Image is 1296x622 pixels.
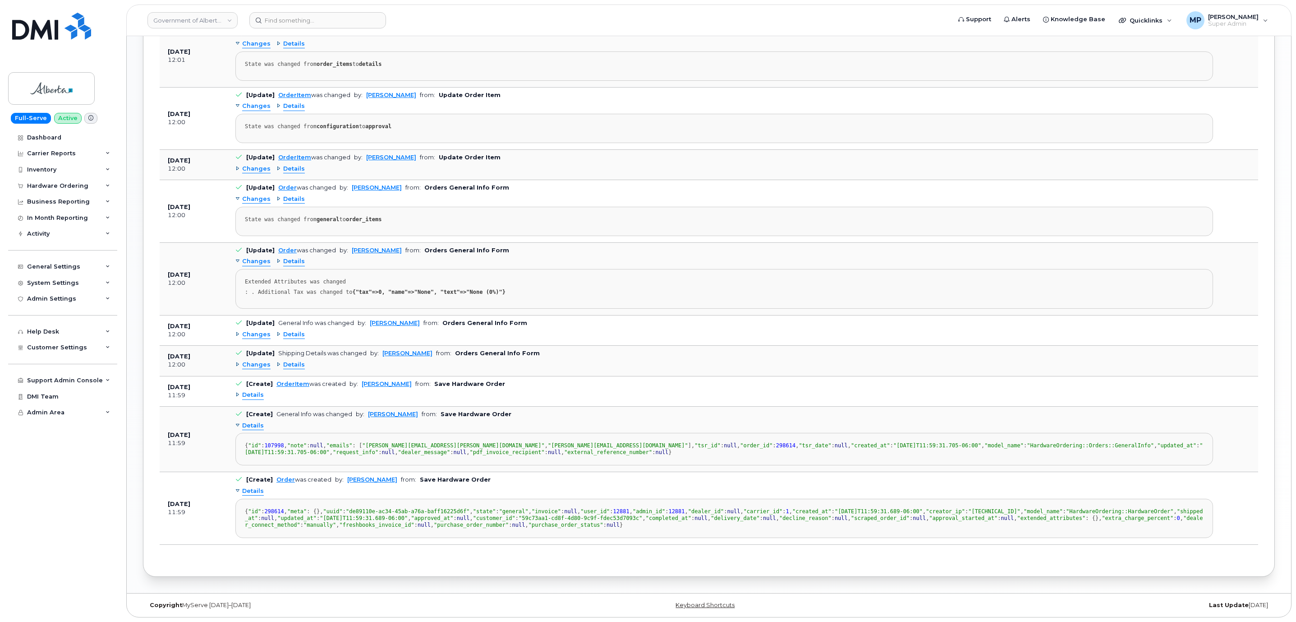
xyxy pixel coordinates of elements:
[1037,10,1112,28] a: Knowledge Base
[356,411,364,418] span: by:
[420,476,491,483] b: Save Hardware Order
[278,320,354,326] div: General Info was changed
[352,289,506,295] strong: {"tax"=>0, "name"=>"None", "text"=>"None (0%)"}
[143,602,520,609] div: MyServe [DATE]–[DATE]
[278,154,311,161] a: OrderItem
[147,12,238,28] a: Government of Alberta (GOA)
[246,247,275,254] b: [Update]
[283,102,305,111] span: Details
[851,515,910,521] span: "scraped_order_id"
[278,154,350,161] div: was changed
[340,184,348,191] span: by:
[320,515,408,521] span: "[DATE]T11:59:31.689-06:00"
[317,61,352,67] strong: order_items
[633,508,665,515] span: "admin_id"
[366,92,416,98] a: [PERSON_NAME]
[727,508,740,515] span: null
[362,381,412,387] a: [PERSON_NAME]
[473,515,515,521] span: "customer_id"
[168,56,219,64] div: 12:01
[926,508,965,515] span: "creator_ip"
[326,442,353,449] span: "emails"
[763,515,776,521] span: null
[346,508,470,515] span: "de89110e-ac34-45ab-a76a-baff16225d6f"
[676,602,735,608] a: Keyboard Shortcuts
[913,515,926,521] span: null
[168,508,219,516] div: 11:59
[168,279,219,287] div: 12:00
[564,508,577,515] span: null
[354,92,363,98] span: by:
[897,602,1275,609] div: [DATE]
[246,92,275,98] b: [Update]
[242,195,271,204] span: Changes
[365,123,391,130] strong: approval
[245,61,1204,68] div: State was changed from to
[744,508,783,515] span: "carrier_id"
[168,211,219,219] div: 12:00
[245,442,1204,456] div: { : , : , : [ , ], : , : , : , : , : , : , : , : , : , : }
[655,449,668,455] span: null
[694,515,708,521] span: null
[1209,602,1249,608] strong: Last Update
[779,515,832,521] span: "decline_reason"
[668,508,685,515] span: 12881
[455,350,540,357] b: Orders General Info Form
[1001,515,1014,521] span: null
[261,515,274,521] span: null
[835,442,848,449] span: null
[245,442,1203,455] span: "[DATE]T11:59:31.705-06:00"
[242,422,264,430] span: Details
[278,184,297,191] a: Order
[366,154,416,161] a: [PERSON_NAME]
[283,40,305,48] span: Details
[835,508,923,515] span: "[DATE]T11:59:31.689-06:00"
[168,111,190,117] b: [DATE]
[248,508,261,515] span: "id"
[276,411,352,418] div: General Info was changed
[352,247,402,254] a: [PERSON_NAME]
[310,442,323,449] span: null
[580,508,610,515] span: "user_id"
[317,123,359,130] strong: configuration
[246,411,273,418] b: [Create]
[246,381,273,387] b: [Create]
[776,442,795,449] span: 298614
[242,330,271,339] span: Changes
[168,118,219,126] div: 12:00
[278,350,367,357] div: Shipping Details was changed
[1102,515,1173,521] span: "extra_charge_percent"
[358,320,366,326] span: by:
[335,476,344,483] span: by:
[340,522,414,528] span: "freshbooks_invoice_id"
[382,350,432,357] a: [PERSON_NAME]
[245,508,1203,521] span: "shipped_at"
[966,15,991,24] span: Support
[242,257,271,266] span: Changes
[1112,11,1178,29] div: Quicklinks
[168,165,219,173] div: 12:00
[1208,13,1259,20] span: [PERSON_NAME]
[453,449,466,455] span: null
[512,522,525,528] span: null
[276,476,295,483] a: Order
[245,289,1204,296] div: : . Additional Tax was changed to
[1180,11,1274,29] div: Michael Partack
[613,508,630,515] span: 12881
[1208,20,1259,28] span: Super Admin
[424,184,509,191] b: Orders General Info Form
[457,515,470,521] span: null
[323,508,342,515] span: "uuid"
[303,522,336,528] span: "manually"
[248,442,261,449] span: "id"
[283,165,305,173] span: Details
[370,320,420,326] a: [PERSON_NAME]
[362,442,545,449] span: "[PERSON_NAME][EMAIL_ADDRESS][PERSON_NAME][DOMAIN_NAME]"
[439,154,501,161] b: Update Order Item
[150,602,182,608] strong: Copyright
[368,411,418,418] a: [PERSON_NAME]
[278,92,350,98] div: was changed
[929,515,997,521] span: "approval_started_at"
[694,442,721,449] span: "tsr_id"
[264,442,284,449] span: 107998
